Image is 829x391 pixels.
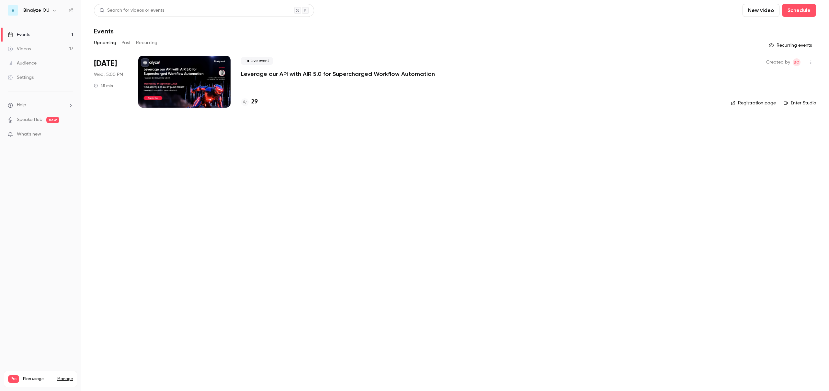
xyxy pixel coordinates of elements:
[8,375,19,383] span: Pro
[12,7,15,14] span: B
[8,60,37,66] div: Audience
[8,102,73,109] li: help-dropdown-opener
[121,38,131,48] button: Past
[241,70,435,78] a: Leverage our API with AIR 5.0 for Supercharged Workflow Automation
[8,46,31,52] div: Videos
[782,4,816,17] button: Schedule
[94,83,113,88] div: 45 min
[17,102,26,109] span: Help
[241,98,258,106] a: 29
[793,58,801,66] span: Binalyze OU
[57,376,73,382] a: Manage
[784,100,816,106] a: Enter Studio
[94,27,114,35] h1: Events
[23,376,53,382] span: Plan usage
[241,57,273,65] span: Live event
[794,58,800,66] span: BO
[23,7,49,14] h6: Binalyze OU
[17,131,41,138] span: What's new
[8,74,34,81] div: Settings
[94,58,117,69] span: [DATE]
[8,31,30,38] div: Events
[94,71,123,78] span: Wed, 5:00 PM
[766,58,790,66] span: Created by
[731,100,776,106] a: Registration page
[65,132,73,137] iframe: Noticeable Trigger
[251,98,258,106] h4: 29
[766,40,816,51] button: Recurring events
[17,116,42,123] a: SpeakerHub
[46,117,59,123] span: new
[99,7,164,14] div: Search for videos or events
[94,56,128,108] div: Oct 1 Wed, 5:00 PM (Europe/Sarajevo)
[94,38,116,48] button: Upcoming
[743,4,779,17] button: New video
[136,38,158,48] button: Recurring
